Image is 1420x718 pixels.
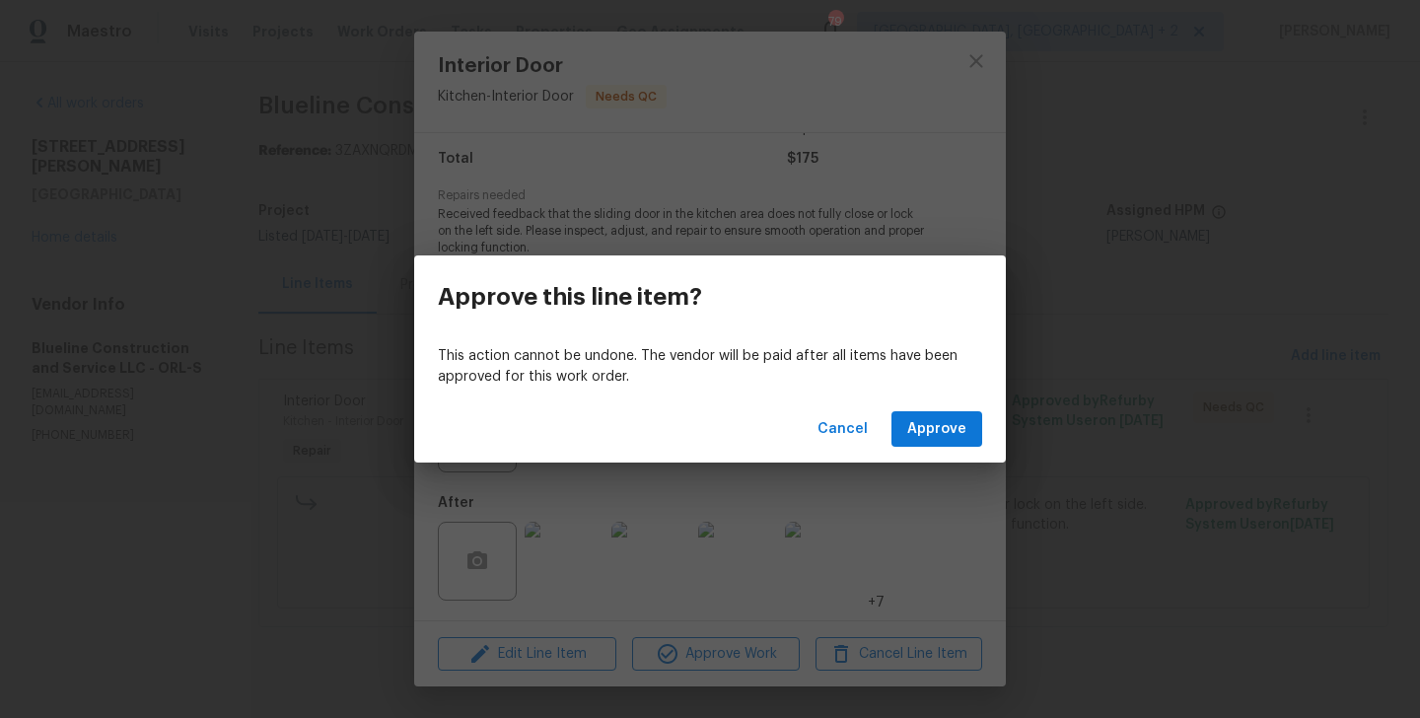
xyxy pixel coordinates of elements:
[810,411,876,448] button: Cancel
[907,417,966,442] span: Approve
[438,283,702,311] h3: Approve this line item?
[817,417,868,442] span: Cancel
[438,346,982,388] p: This action cannot be undone. The vendor will be paid after all items have been approved for this...
[891,411,982,448] button: Approve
